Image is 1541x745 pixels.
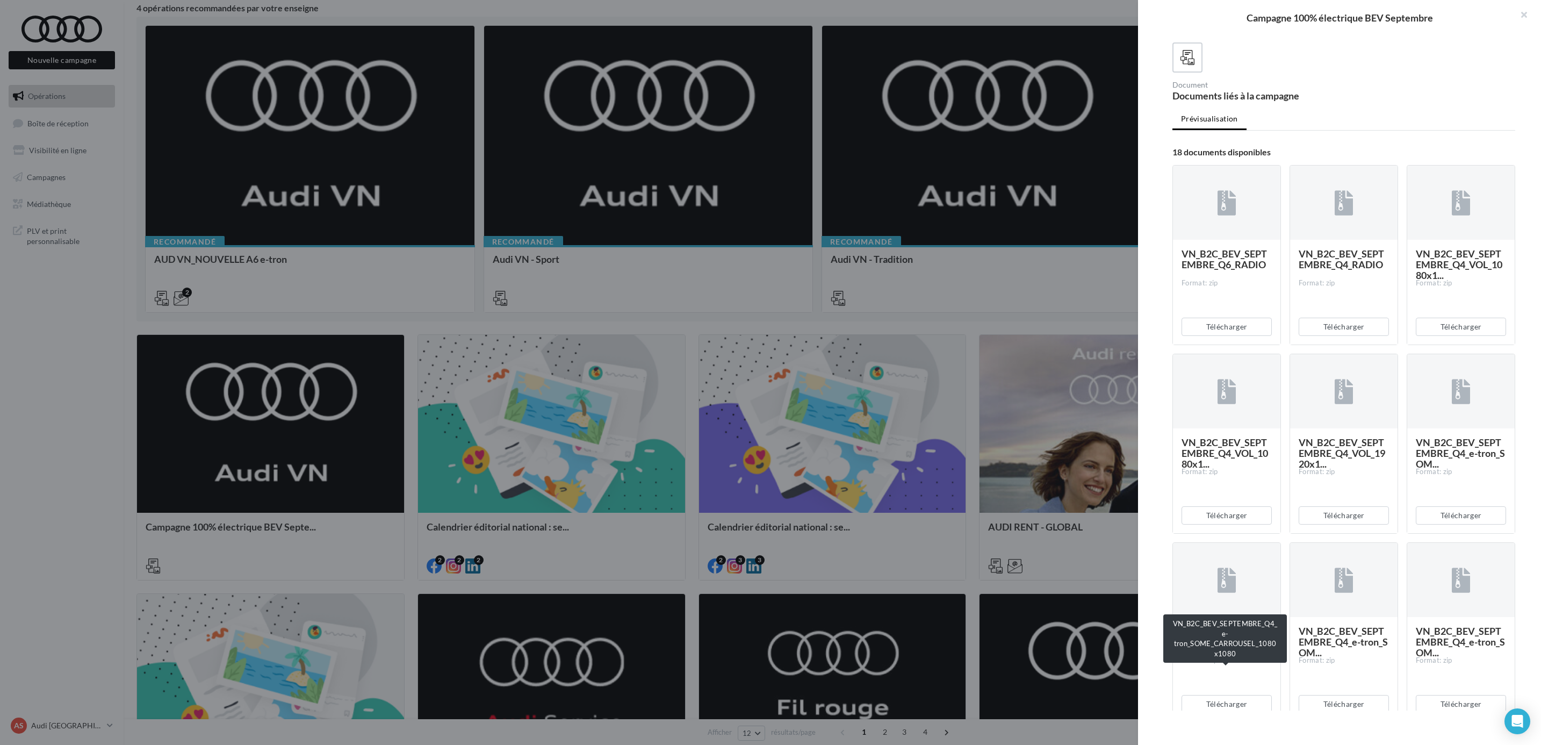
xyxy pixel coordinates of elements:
[1172,148,1515,156] div: 18 documents disponibles
[1299,436,1385,470] span: VN_B2C_BEV_SEPTEMBRE_Q4_VOL_1920x1...
[1163,614,1287,663] div: VN_B2C_BEV_SEPTEMBRE_Q4_e-tron_SOME_CARROUSEL_1080x1080
[1416,467,1506,477] div: Format: zip
[1416,506,1506,525] button: Télécharger
[1416,625,1505,658] span: VN_B2C_BEV_SEPTEMBRE_Q4_e-tron_SOM...
[1299,318,1389,336] button: Télécharger
[1299,248,1384,270] span: VN_B2C_BEV_SEPTEMBRE_Q4_RADIO
[1182,248,1267,270] span: VN_B2C_BEV_SEPTEMBRE_Q6_RADIO
[1182,506,1272,525] button: Télécharger
[1182,695,1272,713] button: Télécharger
[1182,278,1272,288] div: Format: zip
[1416,278,1506,288] div: Format: zip
[1182,436,1268,470] span: VN_B2C_BEV_SEPTEMBRE_Q4_VOL_1080x1...
[1299,467,1389,477] div: Format: zip
[1416,248,1502,281] span: VN_B2C_BEV_SEPTEMBRE_Q4_VOL_1080x1...
[1172,81,1340,89] div: Document
[1299,656,1389,665] div: Format: zip
[1504,708,1530,734] div: Open Intercom Messenger
[1299,278,1389,288] div: Format: zip
[1416,436,1505,470] span: VN_B2C_BEV_SEPTEMBRE_Q4_e-tron_SOM...
[1299,506,1389,525] button: Télécharger
[1182,467,1272,477] div: Format: zip
[1172,91,1340,101] div: Documents liés à la campagne
[1416,695,1506,713] button: Télécharger
[1155,13,1524,23] div: Campagne 100% électrique BEV Septembre
[1299,625,1388,658] span: VN_B2C_BEV_SEPTEMBRE_Q4_e-tron_SOM...
[1299,695,1389,713] button: Télécharger
[1416,318,1506,336] button: Télécharger
[1182,318,1272,336] button: Télécharger
[1416,656,1506,665] div: Format: zip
